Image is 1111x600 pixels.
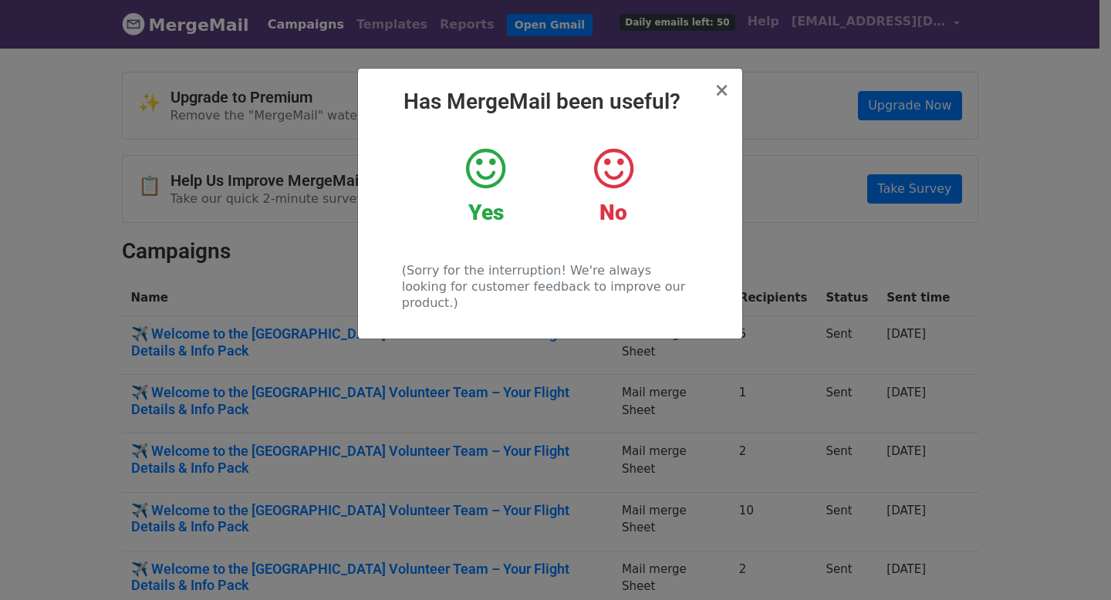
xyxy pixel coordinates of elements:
[714,79,729,101] span: ×
[1034,526,1111,600] iframe: Chat Widget
[714,81,729,99] button: Close
[434,146,538,226] a: Yes
[402,262,697,311] p: (Sorry for the interruption! We're always looking for customer feedback to improve our product.)
[468,200,504,225] strong: Yes
[599,200,627,225] strong: No
[370,89,730,115] h2: Has MergeMail been useful?
[561,146,665,226] a: No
